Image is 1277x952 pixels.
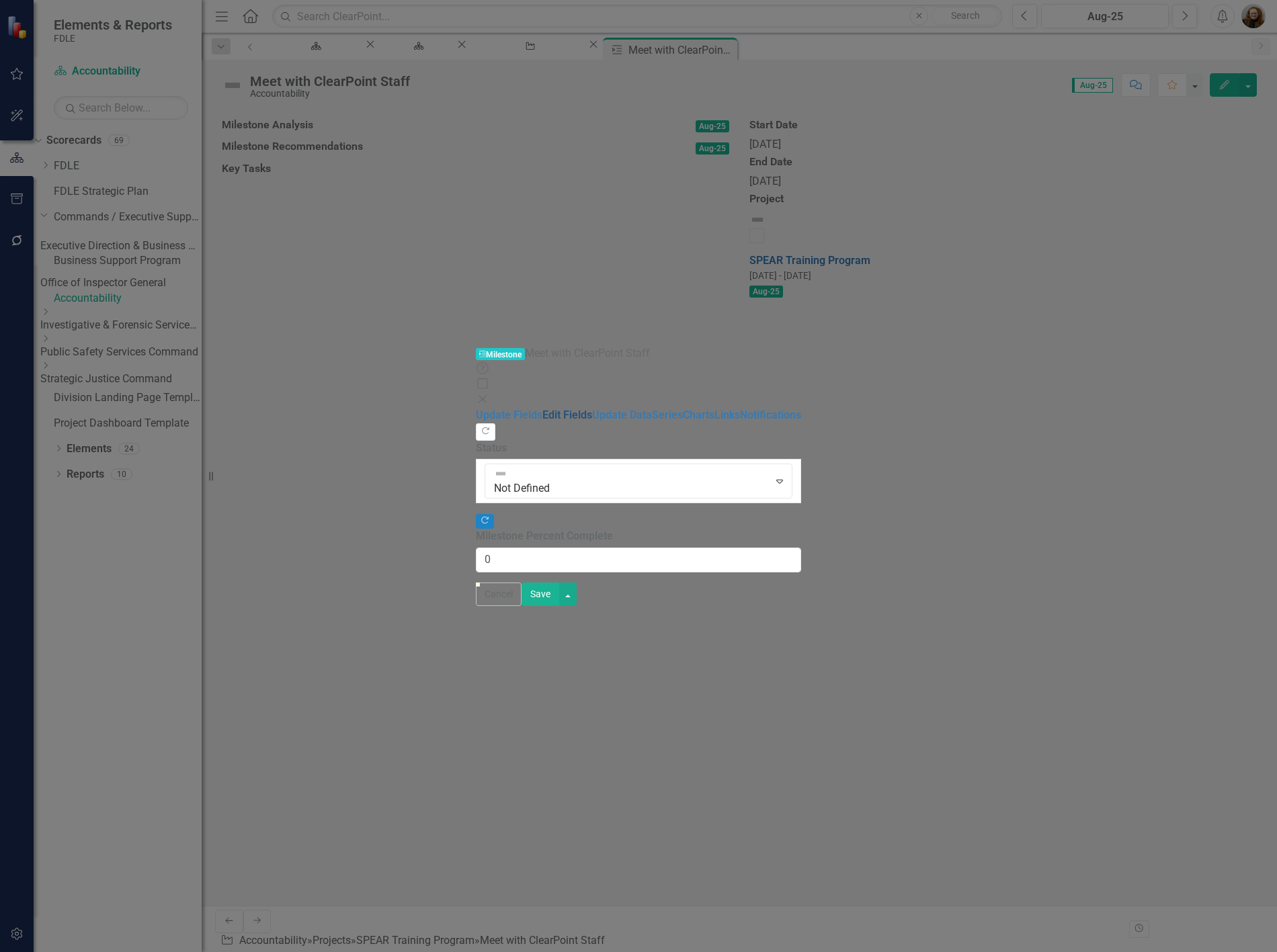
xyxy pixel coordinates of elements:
span: Milestone [476,348,525,361]
a: Links [714,408,740,421]
button: Save [522,582,559,606]
a: Edit Fields [542,408,592,421]
span: Meet with ClearPoint Staff [525,347,650,359]
a: Update Data [592,408,652,421]
img: Not Defined [494,467,507,480]
a: Series [652,408,683,421]
button: Cancel [476,582,522,606]
label: Status [476,441,801,456]
a: Charts [683,408,714,421]
label: Milestone Percent Complete [476,529,801,544]
a: Update Fields [476,408,542,421]
a: Notifications [740,408,801,421]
